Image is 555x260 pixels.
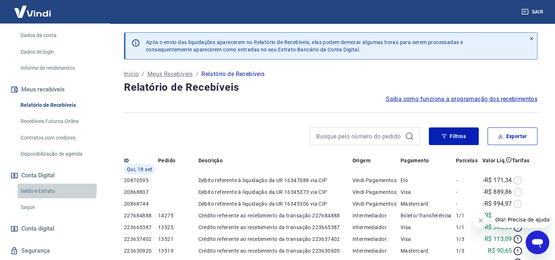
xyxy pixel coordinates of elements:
p: Crédito referente ao recebimento da transação 223665387 [198,224,353,231]
a: Dados de login [18,44,101,59]
p: -R$ 889,86 [483,188,512,196]
p: 20868744 [124,200,158,207]
p: 1/3 [456,235,479,243]
span: Olá! Precisa de ajuda? [4,5,62,11]
p: - [456,188,479,196]
input: Busque pelo número do pedido [316,131,402,142]
p: Intermediador [353,224,401,231]
p: 13519 [158,247,198,254]
p: Vindi Pagamentos [353,177,401,184]
p: 20868807 [124,188,158,196]
p: Mastercard [401,200,456,207]
a: Segurança [9,243,101,259]
p: 14275 [158,212,198,219]
p: 223630920 [124,247,158,254]
p: ID [124,157,129,164]
p: Elo [401,177,456,184]
p: 223637402 [124,235,158,243]
iframe: Botão para abrir a janela de mensagens [526,231,549,254]
p: Visa [401,188,456,196]
p: 13525 [158,224,198,231]
button: Sair [520,5,546,19]
p: 1/1 [456,224,479,231]
p: R$ 90,65 [488,246,512,255]
button: Filtros [429,127,479,145]
p: Crédito referente ao recebimento da transação 223630920 [198,247,353,254]
a: Disponibilização de agenda [18,147,101,162]
button: Conta Digital [9,167,101,184]
span: Conta digital [21,224,54,234]
a: Saldo e Extrato [18,184,101,199]
a: Recebíveis Futuros Online [18,114,101,129]
p: Débito referente à liquidação da UR 16345373 via CIP [198,188,353,196]
p: 227684888 [124,212,158,219]
p: 13521 [158,235,198,243]
p: - [456,177,479,184]
p: Intermediador [353,235,401,243]
p: / [142,70,144,79]
p: Visa [401,224,456,231]
p: Débito referente à liquidação da UR 16347088 via CIP [198,177,353,184]
p: Crédito referente ao recebimento da transação 223637402 [198,235,353,243]
iframe: Mensagem da empresa [491,212,549,228]
p: Parcelas [456,157,478,164]
a: Dados da conta [18,28,101,43]
p: -R$ 994,97 [483,199,512,208]
p: 1/3 [456,247,479,254]
span: Qui, 18 set [127,166,152,173]
p: R$ 382,73 [485,211,512,220]
img: Vindi [9,0,56,23]
p: 20870595 [124,177,158,184]
a: Informe de rendimentos [18,61,101,76]
p: 223665387 [124,224,158,231]
p: 1/1 [456,212,479,219]
p: - [456,200,479,207]
p: Vindi Pagamentos [353,200,401,207]
a: Saiba como funciona a programação dos recebimentos [386,95,537,104]
a: Início [124,70,139,79]
p: Boleto/Transferência [401,212,456,219]
iframe: Fechar mensagem [473,213,488,228]
button: Exportar [488,127,537,145]
h4: Relatório de Recebíveis [124,80,537,95]
p: Valor Líq. [482,157,506,164]
p: Pagamento [401,157,429,164]
p: Descrição [198,157,223,164]
a: Meus Recebíveis [147,70,193,79]
p: Tarifas [512,157,529,164]
a: Conta digital [9,221,101,237]
a: Contratos com credores [18,130,101,145]
a: Saque [18,200,101,215]
p: Intermediador [353,212,401,219]
p: R$ 113,09 [485,235,512,243]
p: Relatório de Recebíveis [201,70,264,79]
p: Mastercard [401,247,456,254]
p: Crédito referente ao recebimento da transação 227684888 [198,212,353,219]
p: / [196,70,198,79]
p: Vindi Pagamentos [353,188,401,196]
p: Visa [401,235,456,243]
p: Após o envio das liquidações aparecerem no Relatório de Recebíveis, elas podem demorar algumas ho... [146,39,463,53]
p: Pedido [158,157,175,164]
p: Intermediador [353,247,401,254]
a: Relatório de Recebíveis [18,98,101,113]
p: Origem [353,157,370,164]
button: Meus recebíveis [9,82,101,98]
p: -R$ 171,34 [483,176,512,185]
p: Débito referente à liquidação da UR 16345306 via CIP [198,200,353,207]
